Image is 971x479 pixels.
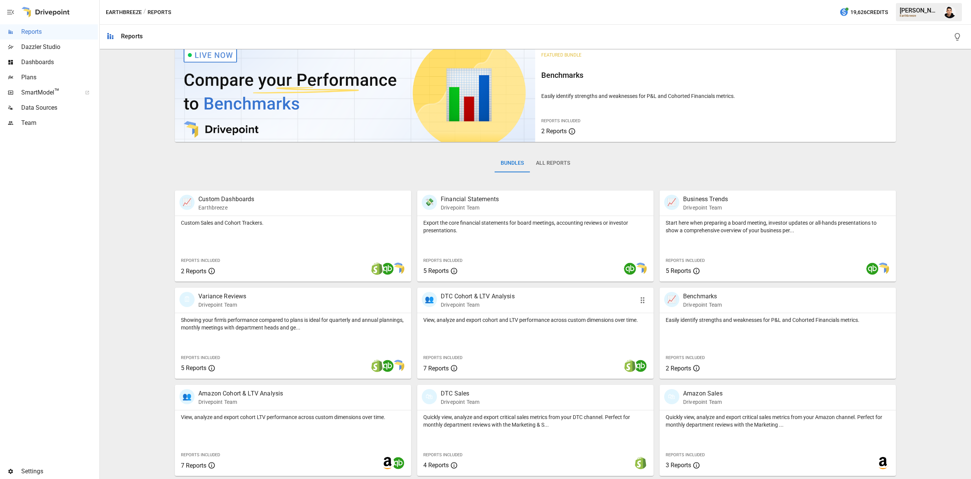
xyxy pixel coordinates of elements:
[850,8,888,17] span: 19,626 Credits
[666,219,890,234] p: Start here when preparing a board meeting, investor updates or all-hands presentations to show a ...
[54,87,60,96] span: ™
[21,58,98,67] span: Dashboards
[441,292,515,301] p: DTC Cohort & LTV Analysis
[683,292,722,301] p: Benchmarks
[198,292,246,301] p: Variance Reviews
[944,6,956,18] img: Francisco Sanchez
[423,365,449,372] span: 7 Reports
[877,263,889,275] img: smart model
[181,219,405,227] p: Custom Sales and Cohort Trackers.
[541,118,580,123] span: Reports Included
[664,195,679,210] div: 📈
[21,103,98,112] span: Data Sources
[541,92,889,100] p: Easily identify strengths and weaknesses for P&L and Cohorted Financials metrics.
[836,5,891,19] button: 19,626Credits
[441,301,515,309] p: Drivepoint Team
[382,457,394,469] img: amazon
[635,457,647,469] img: shopify
[422,292,437,307] div: 👥
[181,355,220,360] span: Reports Included
[181,452,220,457] span: Reports Included
[683,301,722,309] p: Drivepoint Team
[441,389,479,398] p: DTC Sales
[877,457,889,469] img: amazon
[382,263,394,275] img: quickbooks
[143,8,146,17] div: /
[198,204,255,211] p: Earthbreeze
[181,462,206,469] span: 7 Reports
[683,389,723,398] p: Amazon Sales
[666,413,890,429] p: Quickly view, analyze and export critical sales metrics from your Amazon channel. Perfect for mon...
[683,398,723,406] p: Drivepoint Team
[371,263,383,275] img: shopify
[21,73,98,82] span: Plans
[666,258,705,263] span: Reports Included
[179,195,195,210] div: 📈
[664,389,679,404] div: 🛍
[423,452,462,457] span: Reports Included
[666,316,890,324] p: Easily identify strengths and weaknesses for P&L and Cohorted Financials metrics.
[495,154,530,172] button: Bundles
[198,398,283,406] p: Drivepoint Team
[198,389,283,398] p: Amazon Cohort & LTV Analysis
[198,301,246,309] p: Drivepoint Team
[392,457,404,469] img: quickbooks
[666,267,691,274] span: 5 Reports
[423,413,647,429] p: Quickly view, analyze and export critical sales metrics from your DTC channel. Perfect for monthl...
[181,316,405,331] p: Showing your firm's performance compared to plans is ideal for quarterly and annual plannings, mo...
[422,389,437,404] div: 🛍
[423,316,647,324] p: View, analyze and export cohort and LTV performance across custom dimensions over time.
[441,195,499,204] p: Financial Statements
[423,462,449,469] span: 4 Reports
[666,452,705,457] span: Reports Included
[541,69,889,81] h6: Benchmarks
[121,33,143,40] div: Reports
[198,195,255,204] p: Custom Dashboards
[392,360,404,372] img: smart model
[21,467,98,476] span: Settings
[392,263,404,275] img: smart model
[664,292,679,307] div: 📈
[181,268,206,275] span: 2 Reports
[181,413,405,421] p: View, analyze and export cohort LTV performance across custom dimensions over time.
[683,204,728,211] p: Drivepoint Team
[683,195,728,204] p: Business Trends
[635,263,647,275] img: smart model
[371,360,383,372] img: shopify
[624,360,636,372] img: shopify
[175,43,535,142] img: video thumbnail
[21,43,98,52] span: Dazzler Studio
[422,195,437,210] div: 💸
[939,2,960,23] button: Francisco Sanchez
[423,219,647,234] p: Export the core financial statements for board meetings, accounting reviews or investor presentat...
[423,258,462,263] span: Reports Included
[21,118,98,128] span: Team
[382,360,394,372] img: quickbooks
[900,7,939,14] div: [PERSON_NAME]
[179,292,195,307] div: 🗓
[181,258,220,263] span: Reports Included
[441,204,499,211] p: Drivepoint Team
[666,365,691,372] span: 2 Reports
[866,263,878,275] img: quickbooks
[541,128,567,135] span: 2 Reports
[635,360,647,372] img: quickbooks
[666,355,705,360] span: Reports Included
[179,389,195,404] div: 👥
[181,364,206,372] span: 5 Reports
[624,263,636,275] img: quickbooks
[900,14,939,17] div: Earthbreeze
[541,52,581,58] span: Featured Bundle
[530,154,576,172] button: All Reports
[423,267,449,274] span: 5 Reports
[441,398,479,406] p: Drivepoint Team
[21,27,98,36] span: Reports
[423,355,462,360] span: Reports Included
[21,88,77,97] span: SmartModel
[666,462,691,469] span: 3 Reports
[106,8,142,17] button: Earthbreeze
